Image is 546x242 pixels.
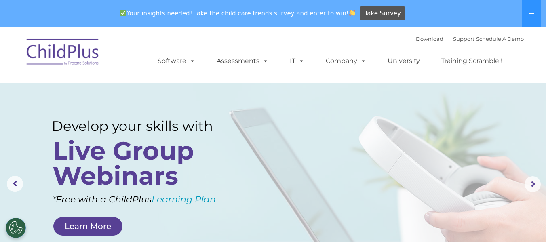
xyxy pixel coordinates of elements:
a: Schedule A Demo [476,36,524,42]
a: Company [318,53,374,69]
a: University [379,53,428,69]
span: Take Survey [365,6,401,21]
a: Take Survey [360,6,405,21]
span: Last name [112,53,137,59]
button: Cookies Settings [6,218,26,238]
rs-layer: *Free with a ChildPlus [53,191,245,208]
a: Download [416,36,443,42]
span: Phone number [112,86,147,93]
img: 👏 [349,10,355,16]
span: Your insights needed! Take the child care trends survey and enter to win! [117,5,359,21]
img: ChildPlus by Procare Solutions [23,33,103,74]
font: | [416,36,524,42]
a: Support [453,36,474,42]
a: Training Scramble!! [433,53,510,69]
img: ✅ [120,10,126,16]
a: Learning Plan [152,194,216,205]
a: Learn More [53,217,122,236]
rs-layer: Live Group Webinars [53,138,230,188]
rs-layer: Develop your skills with [52,118,232,134]
a: IT [282,53,312,69]
a: Software [150,53,203,69]
a: Assessments [209,53,276,69]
